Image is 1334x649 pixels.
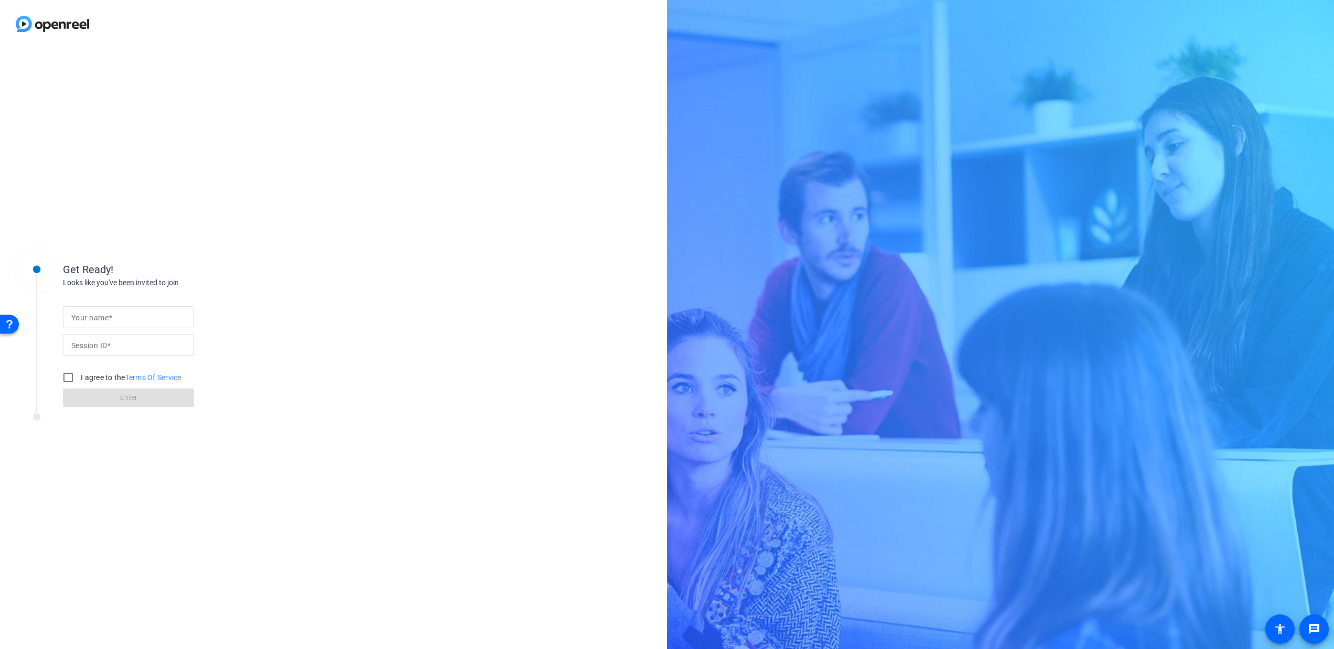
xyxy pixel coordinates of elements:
[125,373,181,382] a: Terms Of Service
[63,277,273,288] div: Looks like you've been invited to join
[71,341,107,350] mat-label: Session ID
[71,313,109,322] mat-label: Your name
[63,262,273,277] div: Get Ready!
[79,372,181,383] label: I agree to the
[1308,623,1320,635] mat-icon: message
[1274,623,1286,635] mat-icon: accessibility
